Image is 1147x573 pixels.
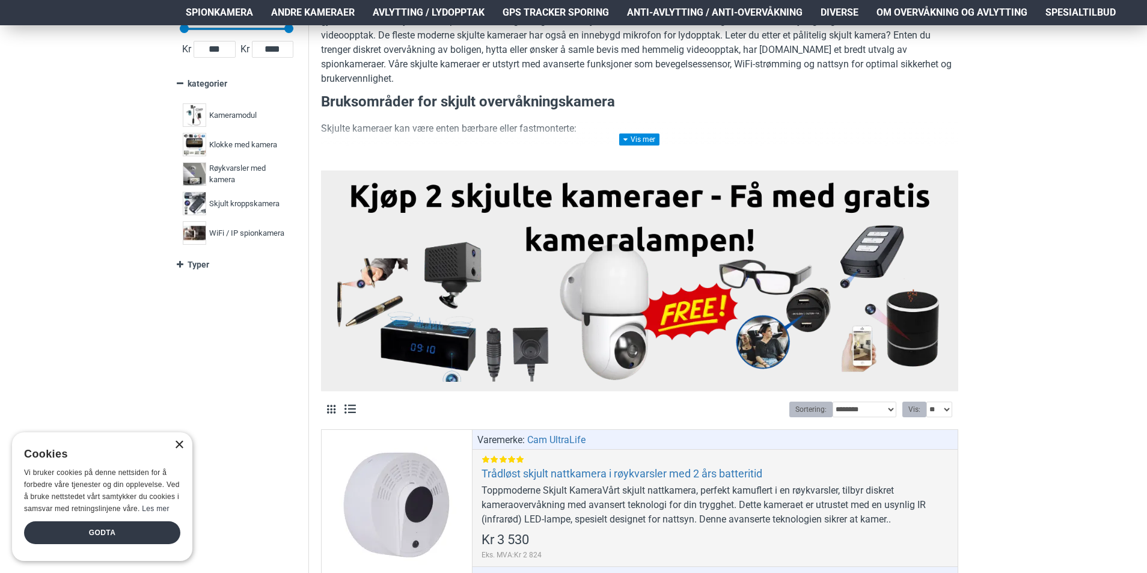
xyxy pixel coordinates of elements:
a: Typer [177,254,296,275]
span: Kr 3 530 [482,533,529,547]
span: Kr [180,42,194,57]
span: GPS Tracker Sporing [503,5,609,20]
span: Anti-avlytting / Anti-overvåkning [627,5,803,20]
label: Sortering: [789,402,833,417]
a: Cam UltraLife [527,433,586,447]
span: Spionkamera [186,5,253,20]
label: Vis: [902,402,926,417]
img: Røykvarsler med kamera [183,162,206,186]
div: Close [174,441,183,450]
strong: Bærbare spionkameraer: [345,143,454,155]
span: WiFi / IP spionkamera [209,227,284,239]
span: Klokke med kamera [209,139,277,151]
div: Cookies [24,441,173,467]
span: Kr [238,42,252,57]
span: Andre kameraer [271,5,355,20]
a: kategorier [177,73,296,94]
div: Godta [24,521,180,544]
img: Kameramodul [183,103,206,127]
span: Om overvåkning og avlytting [876,5,1027,20]
span: Avlytting / Lydopptak [373,5,485,20]
span: Diverse [821,5,858,20]
p: Skjulte kameraer kan være enten bærbare eller fastmonterte: [321,121,958,136]
img: Klokke med kamera [183,133,206,156]
span: Eks. MVA:Kr 2 824 [482,550,542,560]
span: Vi bruker cookies på denne nettsiden for å forbedre våre tjenester og din opplevelse. Ved å bruke... [24,468,180,512]
span: Kameramodul [209,109,257,121]
h3: Bruksområder for skjult overvåkningskamera [321,92,958,112]
a: Les mer, opens a new window [142,504,169,513]
span: Skjult kroppskamera [209,198,280,210]
span: Spesialtilbud [1045,5,1116,20]
img: Kjøp 2 skjulte kameraer – Få med gratis kameralampe! [330,177,949,382]
a: Trådløst skjult nattkamera i røykvarsler med 2 års batteritid [482,467,762,480]
span: Varemerke: [477,433,525,447]
span: Røykvarsler med kamera [209,162,287,186]
img: Skjult kroppskamera [183,192,206,215]
img: WiFi / IP spionkamera [183,221,206,245]
div: Toppmoderne Skjult KameraVårt skjult nattkamera, perfekt kamuflert i en røykvarsler, tilbyr diskr... [482,483,949,527]
li: Disse kan tas med overalt og brukes til skjult filming i situasjoner der diskresjon er nødvendig ... [345,142,958,171]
